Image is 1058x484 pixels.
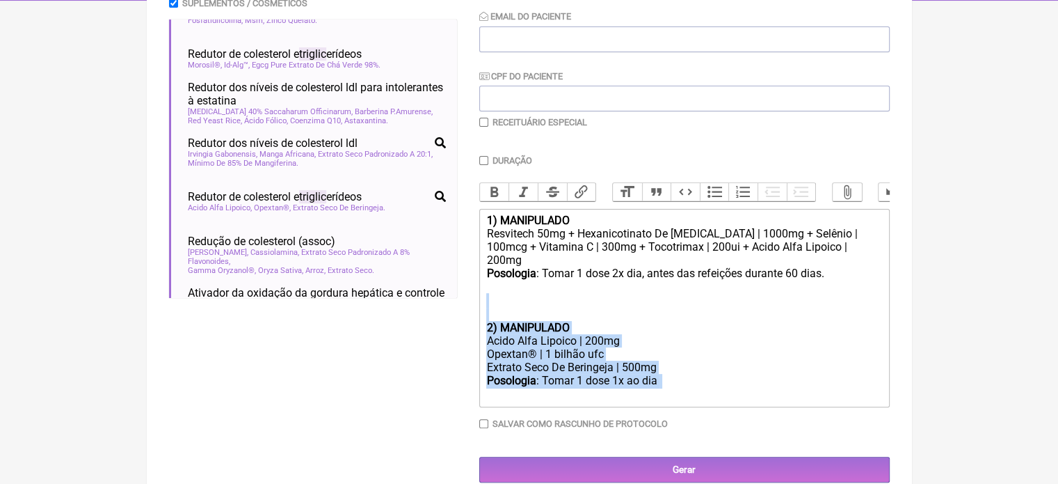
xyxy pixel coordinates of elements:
span: Zinco Quelato [266,16,317,25]
span: Opextan® [254,203,291,212]
button: Numbers [728,183,758,201]
span: [PERSON_NAME], Cassiolamina, Extrato Seco Padronizado A 8% Flavonoides [188,248,446,266]
span: Gamma Oryzanol®, Oryza Sativa, Arroz, Extrato Seco [188,266,374,275]
span: Redutor dos níveis de colesterol ldl para intolerantes à estatina [188,81,446,107]
button: Quote [642,183,671,201]
input: Gerar [479,457,890,483]
div: : Tomar 1 dose 2x dia, antes das refeições durante 60 dias. ㅤ [486,267,881,321]
span: Irvingia Gabonensis, Manga Africana, Extrato Seco Padronizado A 20:1, Mínimo De 85% De Mangiferina [188,150,446,168]
div: Extrato Seco De Beringeja | 500mg [486,361,881,374]
span: Redutor de colesterol e erídeos [188,190,362,203]
button: Italic [508,183,538,201]
button: Attach Files [833,183,862,201]
button: Undo [879,183,908,201]
span: Fosfatidilcolina [188,16,243,25]
div: Opextan® | 1 bilhão ufc [486,348,881,361]
button: Link [567,183,596,201]
span: Egcg Pure Extrato De Chá Verde 98% [252,61,380,70]
span: Astaxantina [344,116,388,125]
span: Coenzima Q10 [290,116,342,125]
span: triglic [299,47,326,61]
button: Heading [613,183,642,201]
span: Redutor dos níveis de colesterol ldl [188,136,358,150]
span: Extrato Seco De Beringeja [293,203,385,212]
span: triglic [299,190,326,203]
strong: 1) MANIPULADO [486,214,569,227]
button: Bold [480,183,509,201]
button: Code [671,183,700,201]
button: Decrease Level [758,183,787,201]
label: CPF do Paciente [479,71,563,81]
span: Morosil® [188,61,222,70]
strong: 2) MANIPULADO [486,321,569,334]
button: Strikethrough [538,183,567,201]
span: [MEDICAL_DATA] 40% Saccaharum Officinarum [188,107,353,116]
label: Duração [492,155,532,166]
span: Redução de colesterol (assoc) [188,235,335,248]
div: Resvitech 50mg + Hexanicotinato De [MEDICAL_DATA] | 1000mg + Selênio | 100mcg + Vitamina C | 300m... [486,227,881,267]
span: Barberina P.Amurense [355,107,433,116]
button: Bullets [700,183,729,201]
span: Ativador da oxidação da gordura hepática e controle da dislipidemia [188,286,446,313]
label: Salvar como rascunho de Protocolo [492,419,668,429]
button: Increase Level [787,183,816,201]
span: Acido Alfa Lipoico [188,203,252,212]
div: Acido Alfa Lipoico | 200mg [486,334,881,348]
span: Id-Alg™ [224,61,250,70]
div: : Tomar 1 dose 1x ao dia ㅤ [486,374,881,402]
label: Email do Paciente [479,11,571,22]
span: Red Yeast Rice [188,116,242,125]
label: Receituário Especial [492,117,587,127]
strong: Posologia [486,374,536,387]
strong: Posologia [486,267,536,280]
span: Ácido Fólico [244,116,288,125]
span: Msm [245,16,264,25]
span: Redutor de colesterol e erídeos [188,47,362,61]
